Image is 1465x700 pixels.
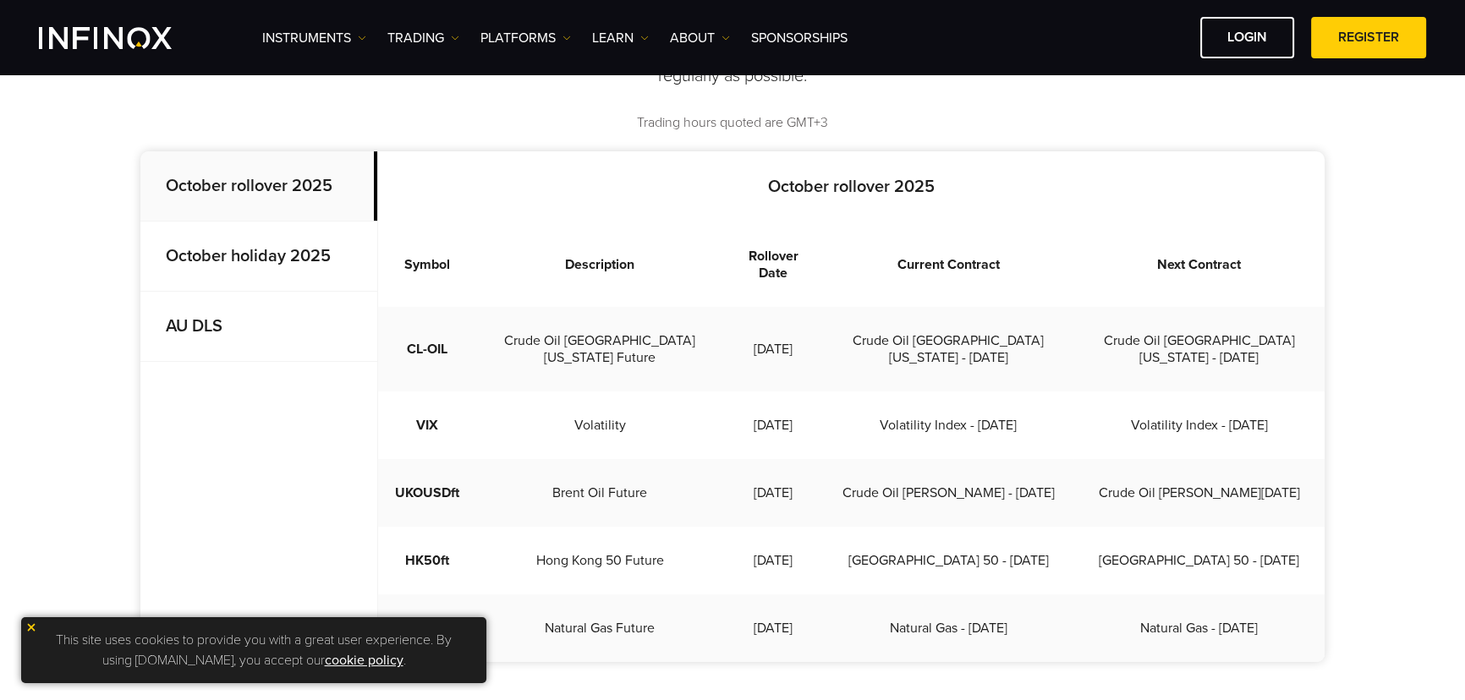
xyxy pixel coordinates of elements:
strong: AU DLS [166,316,222,336]
p: Trading hours quoted are GMT+3 [140,113,1325,133]
th: Next Contract [1073,222,1325,307]
a: SPONSORSHIPS [751,28,848,48]
td: HK50ft [378,527,476,594]
td: Crude Oil [GEOGRAPHIC_DATA][US_STATE] - [DATE] [823,307,1074,391]
td: Crude Oil [GEOGRAPHIC_DATA][US_STATE] Future [476,307,723,391]
td: [DATE] [723,459,822,527]
th: Description [476,222,723,307]
a: cookie policy [325,652,403,669]
a: Instruments [262,28,366,48]
th: Rollover Date [723,222,822,307]
td: NGft [378,594,476,662]
a: Learn [592,28,649,48]
td: [DATE] [723,307,822,391]
td: [DATE] [723,391,822,459]
td: Crude Oil [PERSON_NAME] - [DATE] [823,459,1074,527]
td: CL-OIL [378,307,476,391]
td: Natural Gas - [DATE] [823,594,1074,662]
th: Current Contract [823,222,1074,307]
td: Volatility [476,391,723,459]
td: UKOUSDft [378,459,476,527]
td: [DATE] [723,527,822,594]
td: Volatility Index - [DATE] [1073,391,1325,459]
td: Crude Oil [PERSON_NAME][DATE] [1073,459,1325,527]
td: Crude Oil [GEOGRAPHIC_DATA][US_STATE] - [DATE] [1073,307,1325,391]
a: INFINOX Logo [39,27,211,49]
img: yellow close icon [25,621,37,633]
td: [DATE] [723,594,822,662]
th: Symbol [378,222,476,307]
strong: October rollover 2025 [768,177,935,197]
td: [GEOGRAPHIC_DATA] 50 - [DATE] [1073,527,1325,594]
a: REGISTER [1311,17,1426,58]
a: PLATFORMS [480,28,571,48]
td: Brent Oil Future [476,459,723,527]
td: Hong Kong 50 Future [476,527,723,594]
td: [GEOGRAPHIC_DATA] 50 - [DATE] [823,527,1074,594]
strong: October rollover 2025 [166,176,332,196]
td: Natural Gas Future [476,594,723,662]
a: LOGIN [1200,17,1294,58]
td: Natural Gas - [DATE] [1073,594,1325,662]
a: ABOUT [670,28,730,48]
strong: October holiday 2025 [166,246,331,266]
a: TRADING [387,28,459,48]
td: Volatility Index - [DATE] [823,391,1074,459]
p: This site uses cookies to provide you with a great user experience. By using [DOMAIN_NAME], you a... [30,626,478,675]
td: VIX [378,391,476,459]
